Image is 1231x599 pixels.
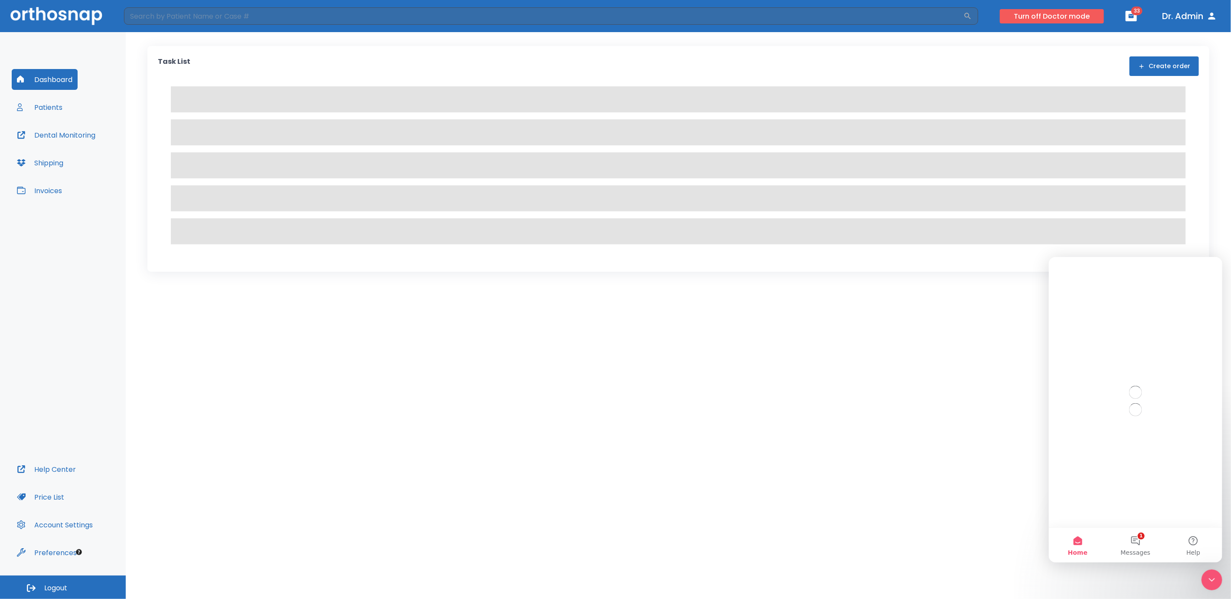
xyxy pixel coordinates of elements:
[158,56,190,76] p: Task List
[12,459,81,480] button: Help Center
[12,542,82,563] button: Preferences
[10,7,102,25] img: Orthosnap
[1159,8,1221,24] button: Dr. Admin
[124,7,963,25] input: Search by Patient Name or Case #
[12,152,69,173] button: Shipping
[12,97,68,118] button: Patients
[12,180,67,201] button: Invoices
[75,548,83,556] div: Tooltip anchor
[1000,9,1104,23] button: Turn off Doctor mode
[12,125,101,145] button: Dental Monitoring
[1131,7,1143,15] span: 33
[1202,569,1222,590] iframe: Intercom live chat
[44,583,67,593] span: Logout
[1130,56,1199,76] button: Create order
[1049,257,1222,563] iframe: Intercom live chat
[12,487,69,507] button: Price List
[12,69,78,90] button: Dashboard
[12,514,98,535] button: Account Settings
